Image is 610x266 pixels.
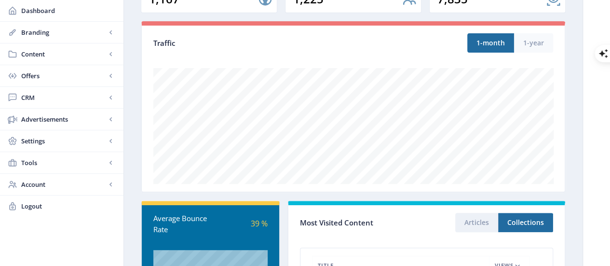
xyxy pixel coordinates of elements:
button: 1-month [467,33,514,53]
span: Tools [21,158,106,168]
span: Account [21,180,106,189]
button: Articles [455,213,498,232]
div: Average Bounce Rate [153,213,210,235]
span: CRM [21,93,106,102]
span: Advertisements [21,114,106,124]
span: Dashboard [21,6,116,15]
div: Most Visited Content [300,215,427,230]
span: Offers [21,71,106,81]
div: Traffic [153,38,353,49]
button: 1-year [514,33,553,53]
span: Content [21,49,106,59]
span: Logout [21,201,116,211]
button: Collections [498,213,553,232]
span: 39 % [251,218,268,229]
span: Branding [21,28,106,37]
span: Settings [21,136,106,146]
